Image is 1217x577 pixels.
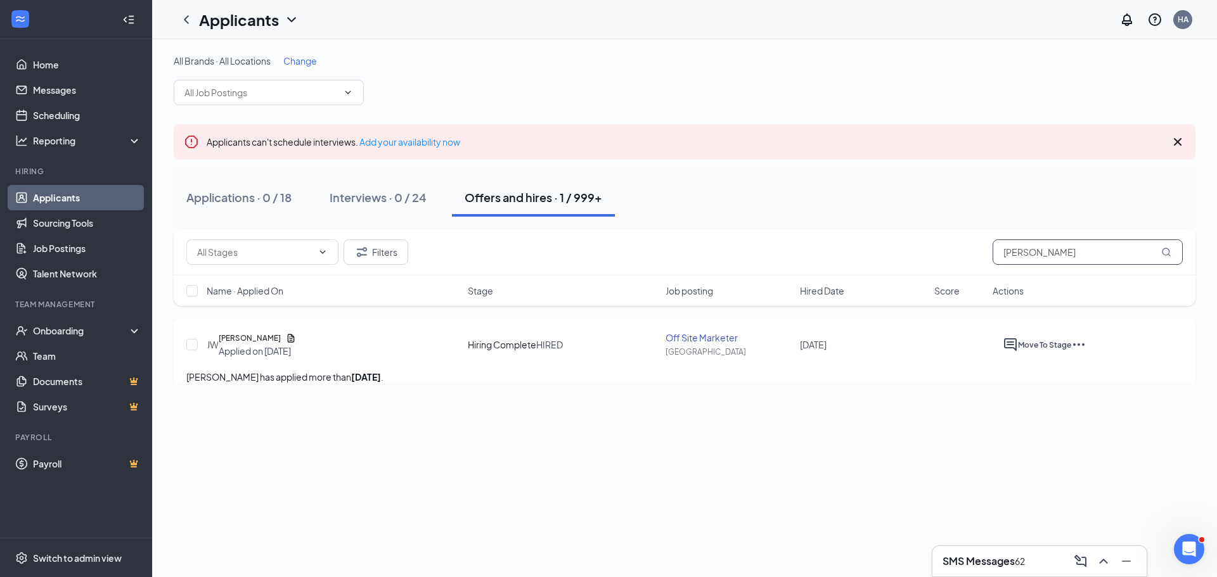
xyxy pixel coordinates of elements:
[318,247,328,257] svg: ChevronDown
[1073,554,1088,569] svg: ComposeMessage
[1096,554,1111,569] svg: ChevronUp
[330,189,427,205] div: Interviews · 0 / 24
[197,245,312,259] input: All Stages
[1147,12,1162,27] svg: QuestionInfo
[33,77,141,103] a: Messages
[666,284,713,297] span: Job posting
[286,333,296,343] svg: Document
[33,236,141,261] a: Job Postings
[800,339,827,350] span: [DATE]
[468,338,536,351] div: Hiring Complete
[186,370,1183,384] p: [PERSON_NAME] has applied more than .
[33,394,141,419] a: SurveysCrown
[344,239,408,265] button: Filter Filters
[186,189,292,205] div: Applications · 0 / 18
[33,210,141,236] a: Sourcing Tools
[219,345,296,357] div: Applied on [DATE]
[1116,551,1137,571] button: Minimize
[343,87,353,98] svg: ChevronDown
[33,134,142,147] div: Reporting
[351,371,381,383] b: [DATE]
[199,9,279,30] h1: Applicants
[1003,337,1018,352] svg: ActiveChat
[1178,14,1188,25] div: HA
[468,284,493,297] span: Stage
[184,134,199,149] svg: Error
[15,432,139,443] div: Payroll
[359,136,460,148] a: Add your availability now
[993,284,1024,297] span: Actions
[33,369,141,394] a: DocumentsCrown
[1015,554,1025,568] div: 62
[1170,134,1185,149] svg: Cross
[179,12,194,27] svg: ChevronLeft
[33,185,141,210] a: Applicants
[1071,551,1091,571] button: ComposeMessage
[465,189,602,205] div: Offers and hires · 1 / 999+
[1093,551,1114,571] button: ChevronUp
[219,332,281,345] h5: [PERSON_NAME]
[33,103,141,128] a: Scheduling
[15,166,139,177] div: Hiring
[1119,12,1135,27] svg: Notifications
[1071,337,1086,352] svg: Ellipses
[15,134,28,147] svg: Analysis
[666,346,792,357] div: [GEOGRAPHIC_DATA]
[943,554,1015,568] h3: SMS Messages
[1161,247,1171,257] svg: MagnifyingGlass
[283,55,317,67] span: Change
[14,13,27,25] svg: WorkstreamLogo
[207,136,460,148] span: Applicants can't schedule interviews.
[33,451,141,476] a: PayrollCrown
[174,55,271,67] span: All Brands · All Locations
[15,299,139,310] div: Team Management
[536,338,563,351] div: HIRED
[33,52,141,77] a: Home
[1018,337,1071,352] button: Move To Stage
[33,324,131,337] div: Onboarding
[33,343,141,369] a: Team
[15,324,28,337] svg: UserCheck
[1119,554,1134,569] svg: Minimize
[800,284,844,297] span: Hired Date
[33,552,122,564] div: Switch to admin view
[122,13,135,26] svg: Collapse
[284,12,299,27] svg: ChevronDown
[207,338,219,351] div: JW
[993,239,1183,265] input: Search in offers and hires
[1018,340,1071,350] span: Move To Stage
[354,244,370,260] svg: Filter
[15,552,28,564] svg: Settings
[207,284,283,297] span: Name · Applied On
[1174,534,1204,564] iframe: Intercom live chat
[184,86,338,99] input: All Job Postings
[934,284,960,297] span: Score
[33,261,141,286] a: Talent Network
[666,331,792,344] div: Off Site Marketer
